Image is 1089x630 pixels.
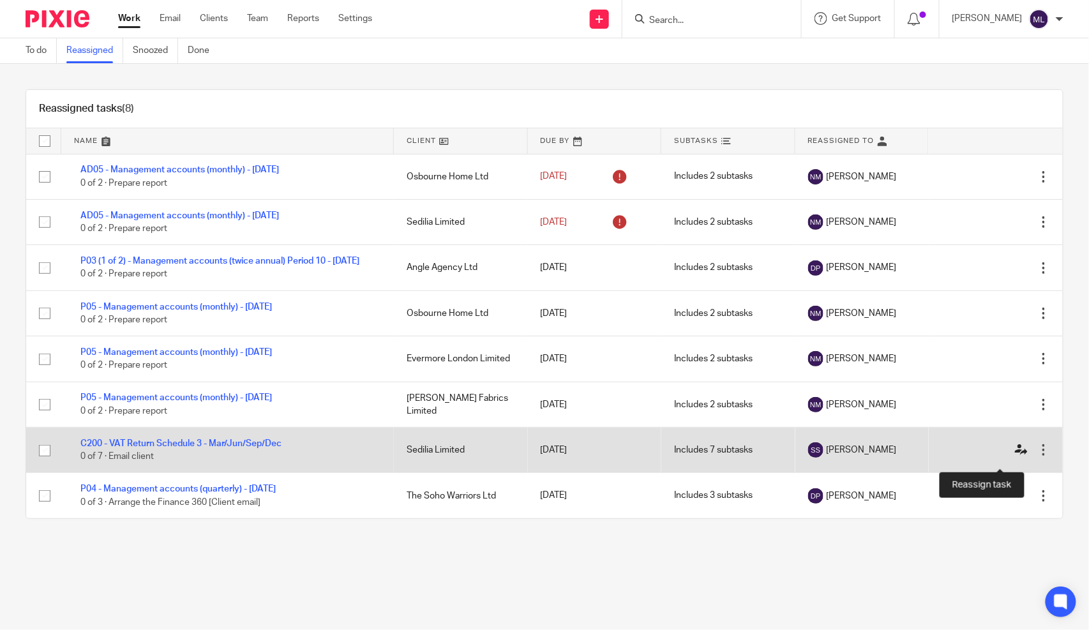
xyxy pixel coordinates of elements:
[541,400,567,409] span: [DATE]
[674,137,718,144] span: Subtasks
[808,306,823,321] img: svg%3E
[80,303,272,311] a: P05 - Management accounts (monthly) - [DATE]
[122,103,134,114] span: (8)
[674,264,753,273] span: Includes 2 subtasks
[541,491,567,500] span: [DATE]
[674,309,753,318] span: Includes 2 subtasks
[338,12,372,25] a: Settings
[133,38,178,63] a: Snoozed
[541,446,567,454] span: [DATE]
[394,154,528,199] td: Osbourne Home Ltd
[674,400,753,409] span: Includes 2 subtasks
[118,12,140,25] a: Work
[541,263,567,272] span: [DATE]
[674,172,753,181] span: Includes 2 subtasks
[808,488,823,504] img: svg%3E
[394,382,528,427] td: [PERSON_NAME] Fabrics Limited
[200,12,228,25] a: Clients
[541,354,567,363] span: [DATE]
[80,484,276,493] a: P04 - Management accounts (quarterly) - [DATE]
[287,12,319,25] a: Reports
[80,257,359,266] a: P03 (1 of 2) - Management accounts (twice annual) Period 10 - [DATE]
[827,398,897,411] span: [PERSON_NAME]
[541,218,567,227] span: [DATE]
[80,393,272,402] a: P05 - Management accounts (monthly) - [DATE]
[394,428,528,473] td: Sedilia Limited
[394,336,528,382] td: Evermore London Limited
[827,170,897,183] span: [PERSON_NAME]
[80,361,167,370] span: 0 of 2 · Prepare report
[66,38,123,63] a: Reassigned
[188,38,219,63] a: Done
[394,199,528,244] td: Sedilia Limited
[808,169,823,184] img: svg%3E
[808,351,823,366] img: svg%3E
[26,38,57,63] a: To do
[674,354,753,363] span: Includes 2 subtasks
[80,224,167,233] span: 0 of 2 · Prepare report
[80,315,167,324] span: 0 of 2 · Prepare report
[394,245,528,290] td: Angle Agency Ltd
[808,397,823,412] img: svg%3E
[80,498,260,507] span: 0 of 3 · Arrange the Finance 360 [Client email]
[808,214,823,230] img: svg%3E
[827,261,897,274] span: [PERSON_NAME]
[394,473,528,518] td: The Soho Warriors Ltd
[80,407,167,416] span: 0 of 2 · Prepare report
[827,216,897,229] span: [PERSON_NAME]
[674,218,753,227] span: Includes 2 subtasks
[541,309,567,318] span: [DATE]
[827,490,897,502] span: [PERSON_NAME]
[648,15,763,27] input: Search
[1029,9,1049,29] img: svg%3E
[952,12,1023,25] p: [PERSON_NAME]
[808,260,823,276] img: svg%3E
[827,352,897,365] span: [PERSON_NAME]
[80,270,167,279] span: 0 of 2 · Prepare report
[160,12,181,25] a: Email
[26,10,89,27] img: Pixie
[674,446,753,454] span: Includes 7 subtasks
[541,172,567,181] span: [DATE]
[827,444,897,456] span: [PERSON_NAME]
[80,211,279,220] a: AD05 - Management accounts (monthly) - [DATE]
[394,290,528,336] td: Osbourne Home Ltd
[80,348,272,357] a: P05 - Management accounts (monthly) - [DATE]
[80,452,154,461] span: 0 of 7 · Email client
[247,12,268,25] a: Team
[832,14,882,23] span: Get Support
[80,179,167,188] span: 0 of 2 · Prepare report
[674,491,753,500] span: Includes 3 subtasks
[39,102,134,116] h1: Reassigned tasks
[80,439,282,448] a: C200 - VAT Return Schedule 3 - Mar/Jun/Sep/Dec
[827,307,897,320] span: [PERSON_NAME]
[80,165,279,174] a: AD05 - Management accounts (monthly) - [DATE]
[808,442,823,458] img: svg%3E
